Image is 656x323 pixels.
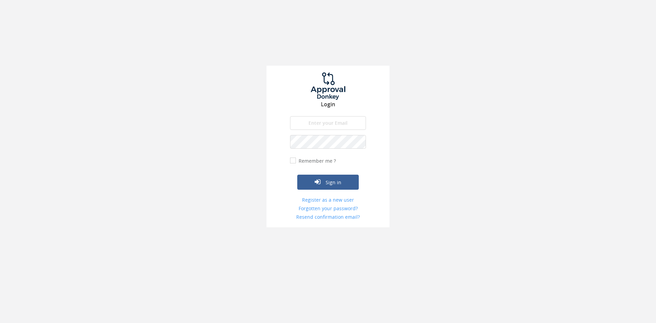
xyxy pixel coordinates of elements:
[290,205,366,212] a: Forgotten your password?
[297,158,336,164] label: Remember me ?
[290,197,366,203] a: Register as a new user
[297,175,359,190] button: Sign in
[290,214,366,220] a: Resend confirmation email?
[290,116,366,130] input: Enter your Email
[302,72,354,100] img: logo.png
[266,102,389,108] h3: Login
